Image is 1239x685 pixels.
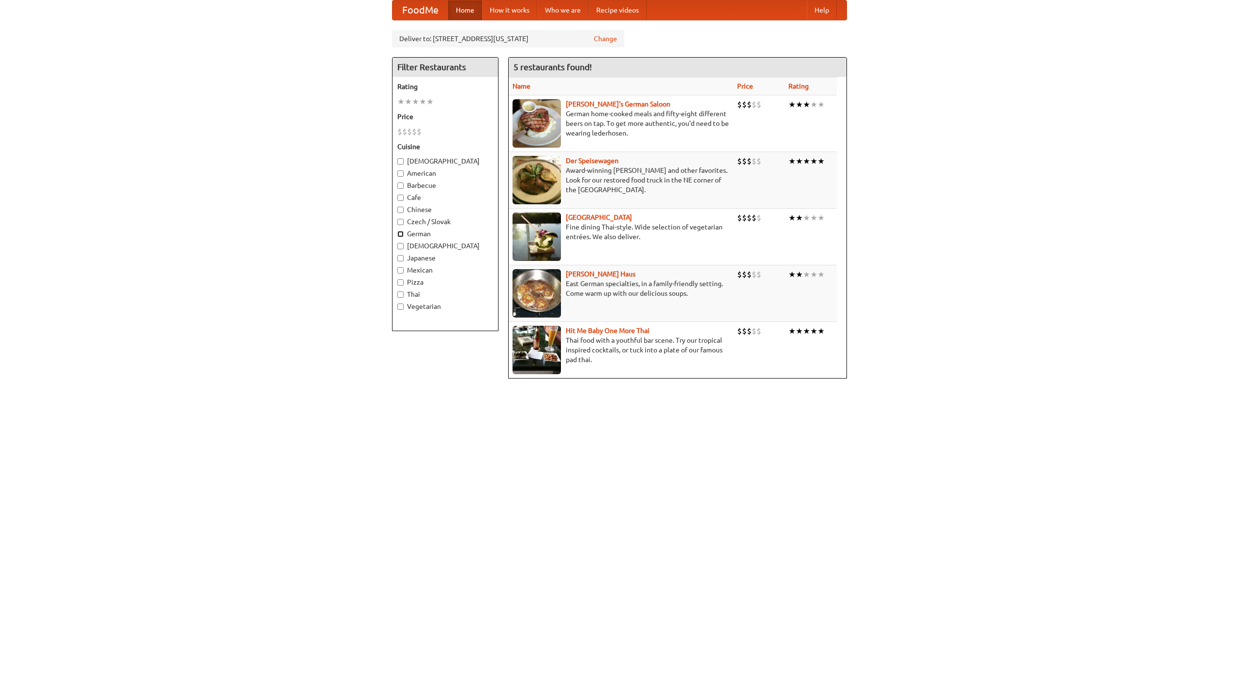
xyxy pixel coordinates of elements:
li: ★ [788,99,796,110]
a: Change [594,34,617,44]
li: ★ [788,156,796,167]
li: $ [407,126,412,137]
li: $ [397,126,402,137]
p: East German specialties, in a family-friendly setting. Come warm up with our delicious soups. [513,279,729,298]
input: Mexican [397,267,404,274]
li: $ [417,126,422,137]
p: Thai food with a youthful bar scene. Try our tropical inspired cocktails, or tuck into a plate of... [513,335,729,365]
input: [DEMOGRAPHIC_DATA] [397,158,404,165]
div: Deliver to: [STREET_ADDRESS][US_STATE] [392,30,624,47]
li: $ [737,326,742,336]
input: American [397,170,404,177]
li: $ [756,213,761,223]
ng-pluralize: 5 restaurants found! [514,62,592,72]
li: ★ [788,269,796,280]
li: ★ [426,96,434,107]
li: ★ [810,99,817,110]
img: kohlhaus.jpg [513,269,561,318]
a: [GEOGRAPHIC_DATA] [566,213,632,221]
a: Name [513,82,530,90]
label: Pizza [397,277,493,287]
img: esthers.jpg [513,99,561,148]
li: $ [756,99,761,110]
li: ★ [788,326,796,336]
li: $ [737,99,742,110]
a: FoodMe [393,0,448,20]
li: ★ [788,213,796,223]
li: ★ [796,99,803,110]
li: ★ [803,99,810,110]
label: American [397,168,493,178]
li: ★ [810,269,817,280]
li: ★ [810,156,817,167]
li: $ [756,326,761,336]
li: ★ [817,156,825,167]
li: ★ [803,326,810,336]
li: ★ [796,269,803,280]
li: $ [756,156,761,167]
li: $ [756,269,761,280]
a: [PERSON_NAME]'s German Saloon [566,100,670,108]
p: German home-cooked meals and fifty-eight different beers on tap. To get more authentic, you'd nee... [513,109,729,138]
li: $ [742,156,747,167]
input: Pizza [397,279,404,286]
li: $ [737,156,742,167]
label: Chinese [397,205,493,214]
li: $ [752,156,756,167]
label: [DEMOGRAPHIC_DATA] [397,156,493,166]
li: $ [742,269,747,280]
input: Japanese [397,255,404,261]
li: $ [752,269,756,280]
a: How it works [482,0,537,20]
a: Recipe videos [589,0,647,20]
h5: Rating [397,82,493,91]
li: $ [752,213,756,223]
label: [DEMOGRAPHIC_DATA] [397,241,493,251]
label: Thai [397,289,493,299]
li: ★ [397,96,405,107]
input: German [397,231,404,237]
a: [PERSON_NAME] Haus [566,270,635,278]
li: ★ [412,96,419,107]
li: ★ [817,99,825,110]
li: ★ [803,156,810,167]
li: $ [402,126,407,137]
li: ★ [405,96,412,107]
li: $ [742,213,747,223]
li: $ [742,99,747,110]
li: ★ [817,326,825,336]
img: satay.jpg [513,213,561,261]
li: ★ [796,156,803,167]
a: Rating [788,82,809,90]
input: Czech / Slovak [397,219,404,225]
label: Vegetarian [397,302,493,311]
input: [DEMOGRAPHIC_DATA] [397,243,404,249]
img: babythai.jpg [513,326,561,374]
li: ★ [803,269,810,280]
li: $ [737,269,742,280]
label: German [397,229,493,239]
p: Fine dining Thai-style. Wide selection of vegetarian entrées. We also deliver. [513,222,729,242]
li: ★ [796,326,803,336]
li: $ [742,326,747,336]
li: $ [752,326,756,336]
li: $ [412,126,417,137]
li: ★ [796,213,803,223]
li: ★ [817,269,825,280]
li: ★ [810,213,817,223]
li: $ [747,213,752,223]
input: Cafe [397,195,404,201]
a: Der Speisewagen [566,157,619,165]
label: Mexican [397,265,493,275]
h4: Filter Restaurants [393,58,498,77]
li: ★ [817,213,825,223]
li: $ [747,269,752,280]
a: Hit Me Baby One More Thai [566,327,650,335]
li: ★ [810,326,817,336]
li: $ [737,213,742,223]
img: speisewagen.jpg [513,156,561,204]
a: Who we are [537,0,589,20]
